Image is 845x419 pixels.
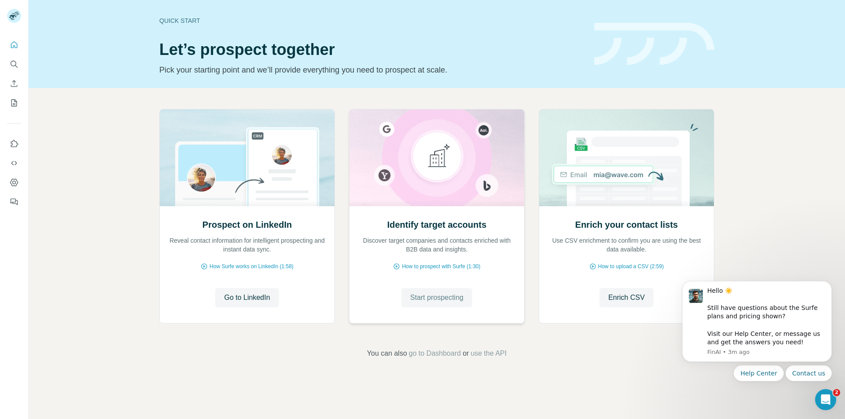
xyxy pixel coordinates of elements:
[575,219,678,231] h2: Enrich your contact lists
[599,288,654,307] button: Enrich CSV
[224,292,270,303] span: Go to LinkedIn
[410,292,463,303] span: Start prospecting
[159,16,584,25] div: Quick start
[7,37,21,53] button: Quick start
[598,262,664,270] span: How to upload a CSV (2:59)
[7,194,21,210] button: Feedback
[7,155,21,171] button: Use Surfe API
[548,236,705,254] p: Use CSV enrichment to confirm you are using the best data available.
[367,348,407,359] span: You can also
[815,389,836,410] iframe: Intercom live chat
[463,348,469,359] span: or
[358,236,515,254] p: Discover target companies and contacts enriched with B2B data and insights.
[470,348,507,359] button: use the API
[7,175,21,190] button: Dashboard
[539,109,714,206] img: Enrich your contact lists
[7,95,21,111] button: My lists
[669,270,845,415] iframe: Intercom notifications message
[594,23,714,66] img: banner
[215,288,279,307] button: Go to LinkedIn
[402,262,480,270] span: How to prospect with Surfe (1:30)
[7,136,21,152] button: Use Surfe on LinkedIn
[387,219,487,231] h2: Identify target accounts
[202,219,292,231] h2: Prospect on LinkedIn
[608,292,645,303] span: Enrich CSV
[401,288,472,307] button: Start prospecting
[833,389,840,396] span: 2
[209,262,294,270] span: How Surfe works on LinkedIn (1:58)
[7,56,21,72] button: Search
[7,76,21,91] button: Enrich CSV
[409,348,461,359] button: go to Dashboard
[159,64,584,76] p: Pick your starting point and we’ll provide everything you need to prospect at scale.
[169,236,326,254] p: Reveal contact information for intelligent prospecting and instant data sync.
[349,109,525,206] img: Identify target accounts
[159,109,335,206] img: Prospect on LinkedIn
[159,41,584,58] h1: Let’s prospect together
